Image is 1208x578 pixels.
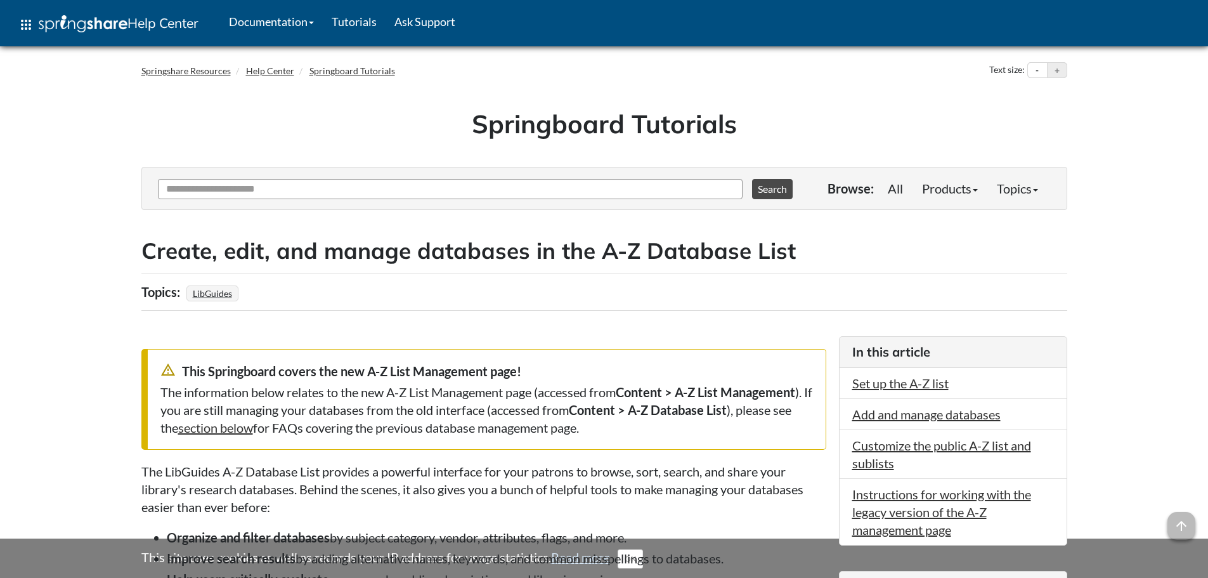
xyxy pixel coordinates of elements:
[167,529,826,546] li: by subject category, vendor, attributes, flags, and more.
[616,384,795,400] strong: Content > A-Z List Management
[141,235,1067,266] h2: Create, edit, and manage databases in the A-Z Database List
[151,106,1058,141] h1: Springboard Tutorials
[141,463,826,516] p: The LibGuides A-Z Database List provides a powerful interface for your patrons to browse, sort, s...
[987,62,1027,79] div: Text size:
[167,530,330,545] strong: Organize and filter databases
[912,176,987,201] a: Products
[752,179,793,199] button: Search
[191,284,234,303] a: LibGuides
[167,549,826,567] li: by adding alternative names, keywords, and common misspellings to databases.
[852,407,1001,422] a: Add and manage databases
[39,15,127,32] img: Springshare
[127,15,198,31] span: Help Center
[167,551,296,566] strong: Improve search results
[987,176,1048,201] a: Topics
[220,6,323,37] a: Documentation
[569,402,727,417] strong: Content > A-Z Database List
[246,65,294,76] a: Help Center
[141,280,183,304] div: Topics:
[18,17,34,32] span: apps
[10,6,207,44] a: apps Help Center
[852,376,949,391] a: Set up the A-Z list
[1167,512,1195,540] span: arrow_upward
[878,176,912,201] a: All
[852,487,1031,537] a: Instructions for working with the legacy version of the A-Z management page
[309,65,395,76] a: Springboard Tutorials
[323,6,386,37] a: Tutorials
[1028,63,1047,78] button: Decrease text size
[828,180,874,197] p: Browse:
[1167,513,1195,529] a: arrow_upward
[386,6,464,37] a: Ask Support
[178,420,253,435] a: section below
[852,343,1054,361] h3: In this article
[1048,63,1067,78] button: Increase text size
[160,362,176,378] span: warning_amber
[160,383,813,437] div: The information below relates to the new A-Z List Management page (accessed from ). If you are st...
[852,438,1031,471] a: Customize the public A-Z list and sublists
[129,548,1080,568] div: This site uses cookies as well as records your IP address for usage statistics.
[141,65,231,76] a: Springshare Resources
[160,362,813,380] div: This Springboard covers the new A-Z List Management page!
